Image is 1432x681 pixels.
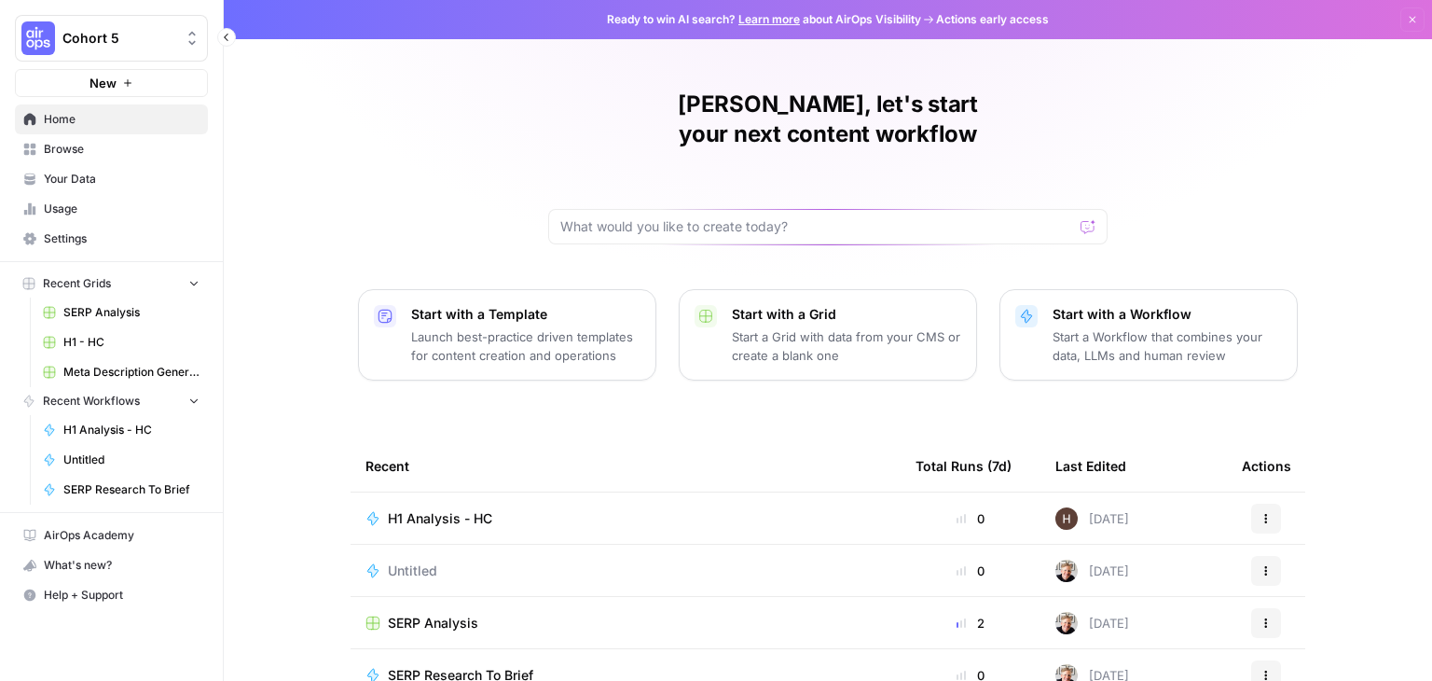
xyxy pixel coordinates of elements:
[63,481,200,498] span: SERP Research To Brief
[1055,560,1078,582] img: 2o0kkxn9fh134egdy59ddfshx893
[365,509,886,528] a: H1 Analysis - HC
[999,289,1298,381] button: Start with a WorkflowStart a Workflow that combines your data, LLMs and human review
[15,164,208,194] a: Your Data
[388,562,437,580] span: Untitled
[548,90,1108,149] h1: [PERSON_NAME], let's start your next content workflow
[738,12,800,26] a: Learn more
[1055,612,1129,634] div: [DATE]
[936,11,1049,28] span: Actions early access
[365,562,886,580] a: Untitled
[89,74,117,92] span: New
[34,415,208,445] a: H1 Analysis - HC
[44,201,200,217] span: Usage
[1055,507,1078,530] img: 436bim7ufhw3ohwxraeybzubrpb8
[1055,507,1129,530] div: [DATE]
[44,527,200,544] span: AirOps Academy
[916,509,1026,528] div: 0
[358,289,656,381] button: Start with a TemplateLaunch best-practice driven templates for content creation and operations
[44,587,200,604] span: Help + Support
[411,327,640,365] p: Launch best-practice driven templates for content creation and operations
[34,327,208,357] a: H1 - HC
[34,475,208,505] a: SERP Research To Brief
[365,614,886,632] a: SERP Analysis
[34,445,208,475] a: Untitled
[44,141,200,158] span: Browse
[1053,305,1282,324] p: Start with a Workflow
[679,289,977,381] button: Start with a GridStart a Grid with data from your CMS or create a blank one
[15,521,208,550] a: AirOps Academy
[43,393,140,410] span: Recent Workflows
[560,217,1073,236] input: What would you like to create today?
[916,440,1012,492] div: Total Runs (7d)
[21,21,55,55] img: Cohort 5 Logo
[15,194,208,224] a: Usage
[44,111,200,128] span: Home
[16,551,207,579] div: What's new?
[15,270,208,298] button: Recent Grids
[411,305,640,324] p: Start with a Template
[15,580,208,610] button: Help + Support
[34,357,208,387] a: Meta Description Generator ([PERSON_NAME]) Grid
[62,29,175,48] span: Cohort 5
[63,422,200,438] span: H1 Analysis - HC
[63,452,200,468] span: Untitled
[1053,327,1282,365] p: Start a Workflow that combines your data, LLMs and human review
[15,69,208,97] button: New
[1242,440,1291,492] div: Actions
[388,614,478,632] span: SERP Analysis
[607,11,921,28] span: Ready to win AI search? about AirOps Visibility
[63,334,200,351] span: H1 - HC
[44,171,200,188] span: Your Data
[916,562,1026,580] div: 0
[732,305,961,324] p: Start with a Grid
[1055,612,1078,634] img: 2o0kkxn9fh134egdy59ddfshx893
[15,104,208,134] a: Home
[1055,560,1129,582] div: [DATE]
[365,440,886,492] div: Recent
[15,134,208,164] a: Browse
[15,15,208,62] button: Workspace: Cohort 5
[1055,440,1126,492] div: Last Edited
[44,230,200,247] span: Settings
[916,614,1026,632] div: 2
[15,387,208,415] button: Recent Workflows
[63,304,200,321] span: SERP Analysis
[34,298,208,327] a: SERP Analysis
[15,550,208,580] button: What's new?
[732,327,961,365] p: Start a Grid with data from your CMS or create a blank one
[388,509,492,528] span: H1 Analysis - HC
[43,275,111,292] span: Recent Grids
[63,364,200,381] span: Meta Description Generator ([PERSON_NAME]) Grid
[15,224,208,254] a: Settings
